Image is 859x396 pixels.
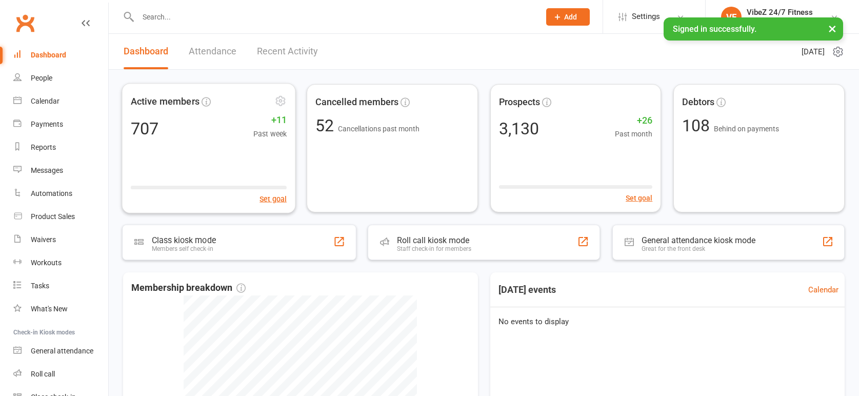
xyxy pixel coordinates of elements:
[13,67,108,90] a: People
[499,95,540,110] span: Prospects
[546,8,590,26] button: Add
[31,259,62,267] div: Workouts
[31,347,93,355] div: General attendance
[747,8,813,17] div: VibeZ 24/7 Fitness
[338,125,419,133] span: Cancellations past month
[823,17,842,39] button: ×
[13,113,108,136] a: Payments
[31,370,55,378] div: Roll call
[802,46,825,58] span: [DATE]
[131,120,159,136] div: 707
[673,24,756,34] span: Signed in successfully.
[135,10,533,24] input: Search...
[642,245,755,252] div: Great for the front desk
[12,10,38,36] a: Clubworx
[31,212,75,221] div: Product Sales
[152,245,216,252] div: Members self check-in
[131,281,246,295] span: Membership breakdown
[808,284,838,296] a: Calendar
[13,136,108,159] a: Reports
[257,34,318,69] a: Recent Activity
[490,281,564,299] h3: [DATE] events
[31,189,72,197] div: Automations
[13,205,108,228] a: Product Sales
[31,235,56,244] div: Waivers
[13,274,108,298] a: Tasks
[31,282,49,290] div: Tasks
[31,143,56,151] div: Reports
[31,166,63,174] div: Messages
[13,298,108,321] a: What's New
[31,97,59,105] div: Calendar
[13,182,108,205] a: Automations
[259,193,287,205] button: Set goal
[124,34,168,69] a: Dashboard
[747,17,813,26] div: VibeZ 24/7 Fitness
[131,94,199,109] span: Active members
[615,128,652,140] span: Past month
[13,90,108,113] a: Calendar
[253,128,287,140] span: Past week
[315,95,398,110] span: Cancelled members
[721,7,742,27] div: VF
[615,113,652,128] span: +26
[13,340,108,363] a: General attendance kiosk mode
[189,34,236,69] a: Attendance
[626,192,652,204] button: Set goal
[13,228,108,251] a: Waivers
[31,120,63,128] div: Payments
[152,235,216,245] div: Class kiosk mode
[682,116,714,135] span: 108
[13,363,108,386] a: Roll call
[499,121,539,137] div: 3,130
[714,125,779,133] span: Behind on payments
[397,245,471,252] div: Staff check-in for members
[642,235,755,245] div: General attendance kiosk mode
[13,251,108,274] a: Workouts
[486,307,849,336] div: No events to display
[13,44,108,67] a: Dashboard
[682,95,714,110] span: Debtors
[315,116,338,135] span: 52
[31,74,52,82] div: People
[13,159,108,182] a: Messages
[632,5,660,28] span: Settings
[253,113,287,128] span: +11
[31,51,66,59] div: Dashboard
[564,13,577,21] span: Add
[397,235,471,245] div: Roll call kiosk mode
[31,305,68,313] div: What's New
